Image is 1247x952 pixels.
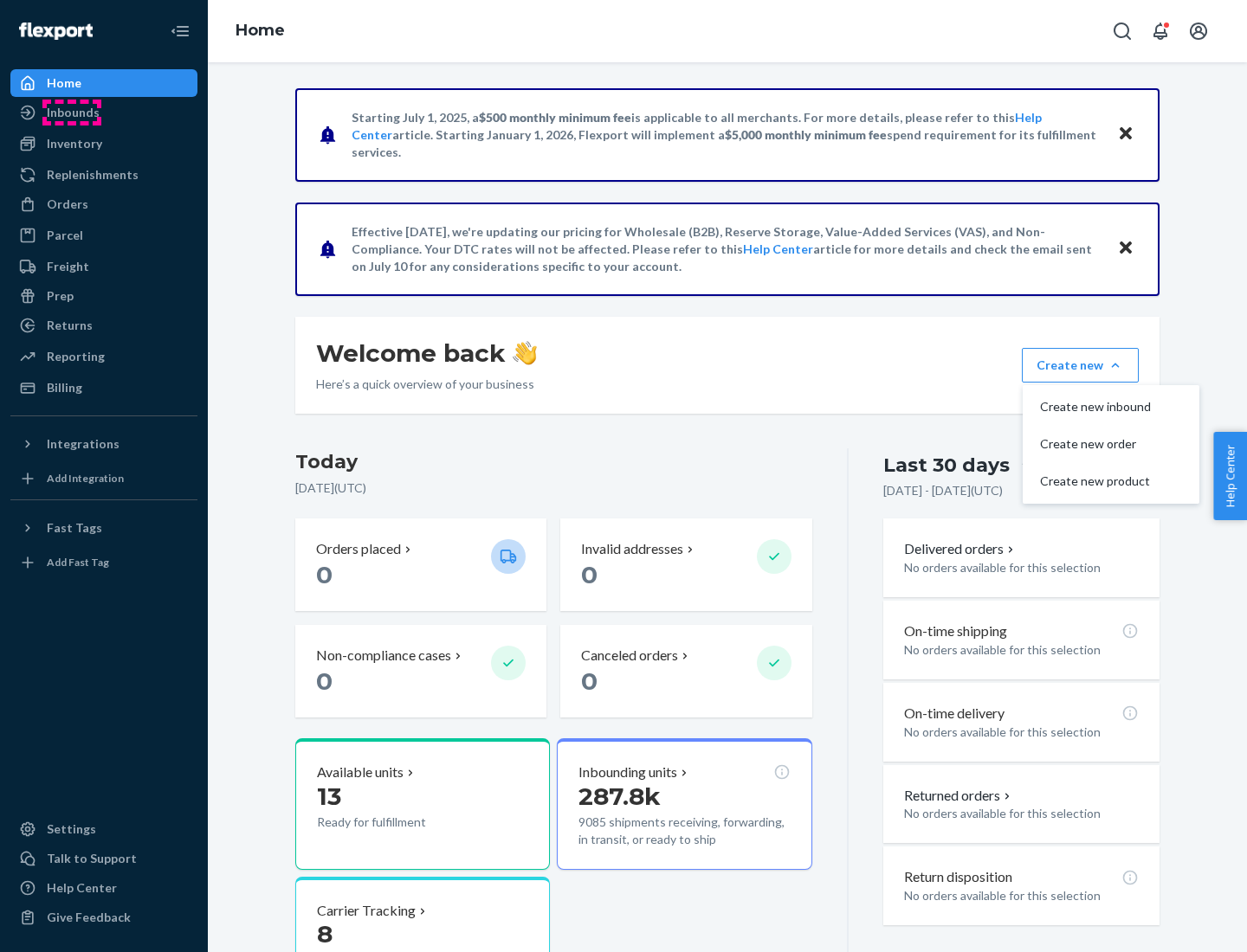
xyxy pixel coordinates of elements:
[316,539,401,559] p: Orders placed
[47,909,131,926] div: Give Feedback
[316,338,537,369] h1: Welcome back
[883,482,1003,499] p: [DATE] - [DATE] ( UTC )
[10,465,197,492] a: Add Integration
[560,625,811,717] button: Canceled orders 0
[317,782,341,811] span: 13
[1026,463,1196,500] button: Create new product
[904,641,1139,659] p: No orders available for this selection
[1213,432,1247,520] button: Help Center
[352,109,1101,161] p: Starting July 1, 2025, a is applicable to all merchants. For more details, please refer to this a...
[10,99,197,126] a: Inbounds
[47,104,100,121] div: Inbounds
[1040,438,1151,450] span: Create new order
[352,223,1101,275] p: Effective [DATE], we're updating our pricing for Wholesale (B2B), Reserve Storage, Value-Added Se...
[295,518,546,611] button: Orders placed 0
[1105,14,1140,48] button: Open Search Box
[47,555,109,569] div: Add Fast Tag
[47,519,102,537] div: Fast Tags
[883,452,1010,479] div: Last 30 days
[904,559,1139,576] p: No orders available for this selection
[163,14,197,48] button: Close Navigation
[513,341,537,365] img: hand-wave emoji
[316,646,451,666] p: Non-compliance cases
[904,805,1139,822] p: No orders available for this selection
[10,514,197,542] button: Fast Tags
[295,738,550,870] button: Available units13Ready for fulfillment
[10,374,197,402] a: Billing
[47,74,81,92] div: Home
[1040,475,1151,487] span: Create new product
[236,21,285,40] a: Home
[904,867,1012,887] p: Return disposition
[10,69,197,97] a: Home
[316,666,333,696] span: 0
[1115,236,1137,261] button: Close
[10,312,197,339] a: Returns
[578,762,677,782] p: Inbounding units
[1143,14,1178,48] button: Open notifications
[10,904,197,931] button: Give Feedback
[1026,426,1196,463] button: Create new order
[47,379,82,396] div: Billing
[295,479,812,497] p: [DATE] ( UTC )
[317,919,333,949] span: 8
[317,901,416,921] p: Carrier Tracking
[47,850,137,867] div: Talk to Support
[317,814,477,831] p: Ready for fulfillment
[10,430,197,458] button: Integrations
[581,646,678,666] p: Canceled orders
[10,845,197,872] a: Talk to Support
[581,560,598,589] span: 0
[47,820,96,838] div: Settings
[47,135,102,152] div: Inventory
[47,258,89,275] div: Freight
[560,518,811,611] button: Invalid addresses 0
[19,23,93,40] img: Flexport logo
[10,161,197,189] a: Replenishments
[316,376,537,393] p: Here’s a quick overview of your business
[904,539,1018,559] button: Delivered orders
[47,196,88,213] div: Orders
[295,448,812,476] h3: Today
[10,253,197,280] a: Freight
[10,222,197,249] a: Parcel
[904,621,1007,641] p: On-time shipping
[47,435,120,453] div: Integrations
[10,282,197,310] a: Prep
[578,814,790,848] p: 9085 shipments receiving, forwarding, in transit, or ready to ship
[725,127,887,142] span: $5,000 monthly minimum fee
[1181,14,1216,48] button: Open account menu
[1115,122,1137,147] button: Close
[47,227,83,244] div: Parcel
[581,666,598,696] span: 0
[904,786,1014,806] button: Returned orders
[317,762,404,782] p: Available units
[47,348,105,365] div: Reporting
[1026,389,1196,426] button: Create new inbound
[47,287,74,305] div: Prep
[316,560,333,589] span: 0
[904,724,1139,741] p: No orders available for this selection
[1022,348,1139,383] button: Create newCreate new inboundCreate new orderCreate new product
[581,539,683,559] p: Invalid addresses
[10,815,197,843] a: Settings
[222,6,299,56] ol: breadcrumbs
[47,166,139,183] div: Replenishments
[10,343,197,370] a: Reporting
[10,549,197,576] a: Add Fast Tag
[479,110,631,125] span: $500 monthly minimum fee
[10,874,197,902] a: Help Center
[557,738,811,870] button: Inbounding units287.8k9085 shipments receiving, forwarding, in transit, or ready to ship
[578,782,661,811] span: 287.8k
[47,471,124,486] div: Add Integration
[904,704,1005,724] p: On-time delivery
[904,887,1139,904] p: No orders available for this selection
[10,130,197,158] a: Inventory
[295,625,546,717] button: Non-compliance cases 0
[10,190,197,218] a: Orders
[47,317,93,334] div: Returns
[47,879,117,897] div: Help Center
